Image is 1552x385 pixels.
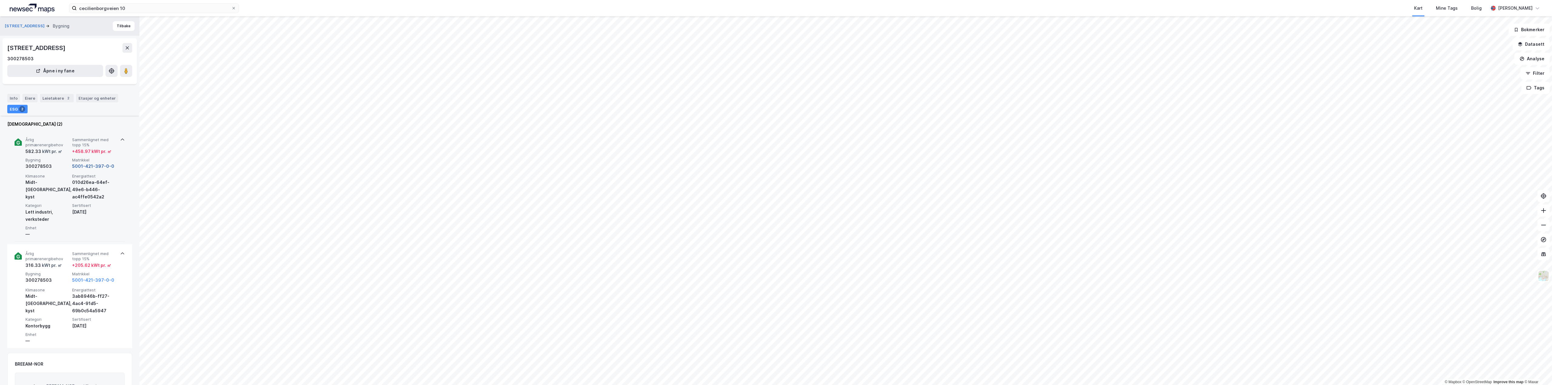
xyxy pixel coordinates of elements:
div: [DATE] [72,322,116,330]
span: Klimasone [25,287,70,293]
span: Bygning [25,271,70,277]
div: 300278503 [7,55,34,62]
button: [STREET_ADDRESS] [5,23,46,29]
div: Kart [1414,5,1423,12]
button: 5001-421-397-0-0 [72,277,114,284]
img: Z [1538,270,1549,282]
iframe: Chat Widget [1522,356,1552,385]
div: 316.33 [25,262,62,269]
div: 2 [65,95,71,101]
div: 582.33 [25,148,62,155]
button: Datasett [1513,38,1550,50]
span: Kategori [25,203,70,208]
div: 010d26ea-64ef-49e6-b446-ac4ffe0542a2 [72,179,116,201]
div: Eiere [22,94,38,102]
span: Bygning [25,158,70,163]
div: ESG [7,105,28,113]
div: Kontrollprogram for chat [1522,356,1552,385]
span: Energiattest [72,287,116,293]
div: Lett industri, verksteder [25,208,70,223]
div: 300278503 [25,277,70,284]
div: kWt pr. ㎡ [41,262,62,269]
span: Enhet [25,225,70,231]
div: BREEAM-NOR [15,360,43,368]
div: [DATE] [72,208,116,216]
button: Analyse [1514,53,1550,65]
span: Matrikkel [72,158,116,163]
button: 5001-421-397-0-0 [72,163,114,170]
div: Info [7,94,20,102]
button: Åpne i ny fane [7,65,103,77]
div: Etasjer og enheter [79,95,116,101]
span: Årlig primærenergibehov [25,137,70,148]
span: Energiattest [72,174,116,179]
span: Matrikkel [72,271,116,277]
div: [PERSON_NAME] [1498,5,1533,12]
span: Sertifisert [72,203,116,208]
button: Bokmerker [1509,24,1550,36]
a: Mapbox [1445,380,1461,384]
span: Sammenlignet med topp 15% [72,137,116,148]
div: Bolig [1471,5,1482,12]
span: Sammenlignet med topp 15% [72,251,116,262]
button: Tilbake [113,21,135,31]
a: Improve this map [1493,380,1524,384]
button: Tags [1521,82,1550,94]
div: + 458.97 kWt pr. ㎡ [72,148,112,155]
div: 300278503 [25,163,70,170]
span: Kategori [25,317,70,322]
a: OpenStreetMap [1463,380,1492,384]
div: Mine Tags [1436,5,1458,12]
div: 3ab8946b-ff27-4ac4-91d5-69b0c54a5947 [72,293,116,314]
div: + 205.62 kWt pr. ㎡ [72,262,111,269]
div: 2 [19,106,25,112]
span: Sertifisert [72,317,116,322]
div: — [25,231,70,238]
div: [STREET_ADDRESS] [7,43,67,53]
div: Midt-[GEOGRAPHIC_DATA], kyst [25,293,70,314]
span: Årlig primærenergibehov [25,251,70,262]
div: Leietakere [40,94,74,102]
span: Klimasone [25,174,70,179]
div: kWt pr. ㎡ [41,148,62,155]
div: Kontorbygg [25,322,70,330]
div: Midt-[GEOGRAPHIC_DATA], kyst [25,179,70,201]
button: Filter [1520,67,1550,79]
div: [DEMOGRAPHIC_DATA] (2) [7,121,132,128]
input: Søk på adresse, matrikkel, gårdeiere, leietakere eller personer [77,4,231,13]
div: — [25,337,70,344]
img: logo.a4113a55bc3d86da70a041830d287a7e.svg [10,4,55,13]
div: Bygning [53,22,69,30]
span: Enhet [25,332,70,337]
